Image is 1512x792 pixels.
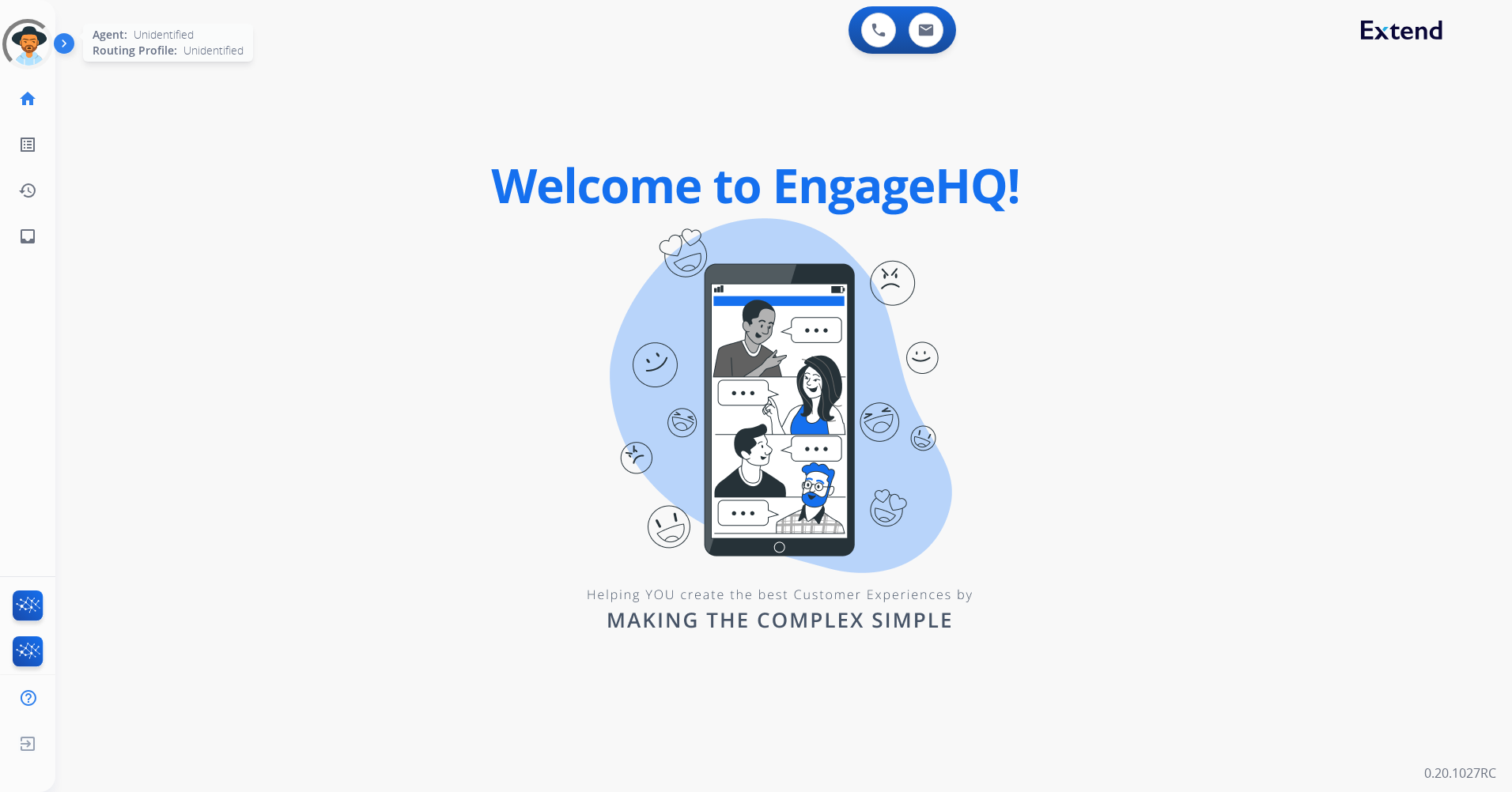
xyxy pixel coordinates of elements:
mat-icon: list_alt [18,135,37,154]
mat-icon: inbox [18,227,37,246]
span: Routing Profile: [93,43,177,58]
span: Agent: [93,27,127,43]
span: Unidentified [183,43,244,58]
p: 0.20.1027RC [1424,764,1496,783]
span: Unidentified [134,27,194,43]
mat-icon: history [18,181,37,200]
mat-icon: home [18,89,37,108]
